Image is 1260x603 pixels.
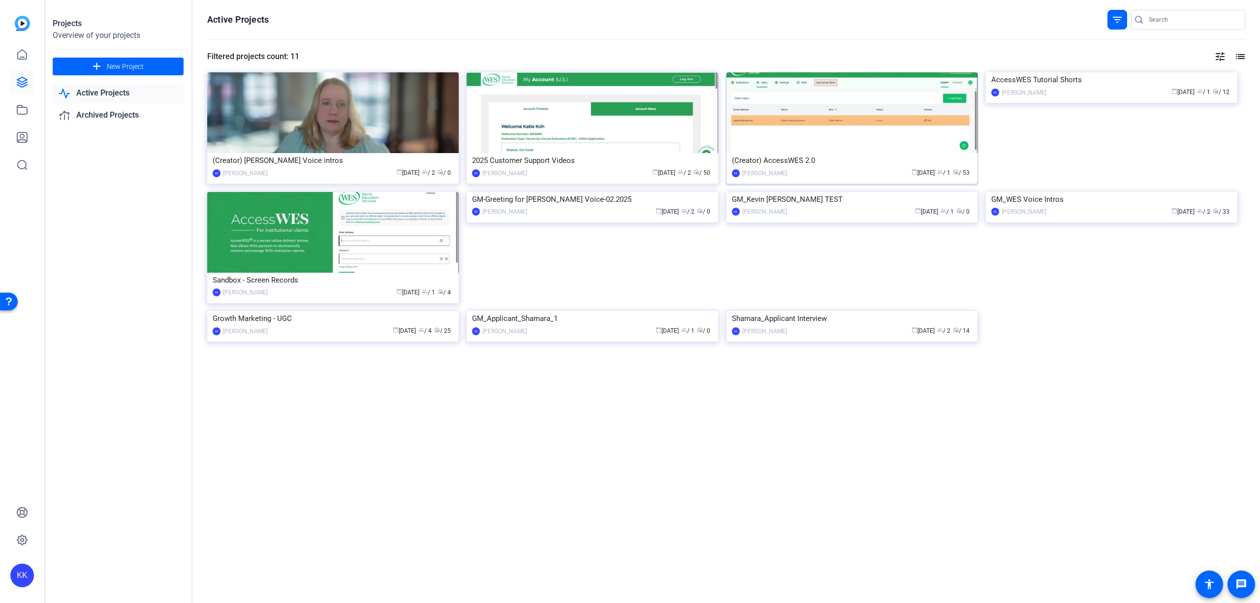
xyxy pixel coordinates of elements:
[396,289,419,296] span: [DATE]
[693,169,699,175] span: radio
[10,564,34,587] div: KK
[472,192,713,207] div: GM-Greeting for [PERSON_NAME] Voice-02.2025
[915,208,938,215] span: [DATE]
[991,208,999,216] div: KK
[53,58,184,75] button: New Project
[438,289,451,296] span: / 4
[732,311,973,326] div: Shamara_Applicant Interview
[1197,208,1210,215] span: / 2
[1002,88,1046,97] div: [PERSON_NAME]
[953,169,970,176] span: / 53
[1171,89,1195,95] span: [DATE]
[1233,51,1245,63] mat-icon: list
[912,327,917,333] span: calendar_today
[1203,578,1215,590] mat-icon: accessibility
[434,327,440,333] span: radio
[1235,578,1247,590] mat-icon: message
[937,327,950,334] span: / 2
[991,72,1232,87] div: AccessWES Tutorial Shorts
[953,327,970,334] span: / 14
[207,51,299,63] div: Filtered projects count: 11
[213,327,220,335] div: KK
[223,287,268,297] div: [PERSON_NAME]
[742,168,787,178] div: [PERSON_NAME]
[991,89,999,96] div: KK
[1171,88,1177,94] span: calendar_today
[681,208,694,215] span: / 2
[956,208,962,214] span: radio
[681,327,687,333] span: group
[418,327,432,334] span: / 4
[53,105,184,126] a: Archived Projects
[941,208,954,215] span: / 1
[941,208,946,214] span: group
[393,327,399,333] span: calendar_today
[422,169,428,175] span: group
[1197,89,1210,95] span: / 1
[656,327,679,334] span: [DATE]
[53,30,184,41] div: Overview of your projects
[213,153,453,168] div: (Creator) [PERSON_NAME] Voice intros
[732,327,740,335] div: KK
[422,169,435,176] span: / 2
[1197,88,1203,94] span: group
[1213,89,1229,95] span: / 12
[438,288,443,294] span: radio
[482,207,527,217] div: [PERSON_NAME]
[693,169,710,176] span: / 50
[697,327,703,333] span: radio
[732,192,973,207] div: GM_Kevin [PERSON_NAME] TEST
[1197,208,1203,214] span: group
[15,16,30,31] img: blue-gradient.svg
[1111,14,1123,26] mat-icon: filter_list
[472,327,480,335] div: KK
[213,311,453,326] div: Growth Marketing - UGC
[472,169,480,177] div: KK
[396,169,402,175] span: calendar_today
[482,168,527,178] div: [PERSON_NAME]
[1213,88,1219,94] span: radio
[223,168,268,178] div: [PERSON_NAME]
[434,327,451,334] span: / 25
[912,169,935,176] span: [DATE]
[697,327,710,334] span: / 0
[697,208,703,214] span: radio
[937,169,943,175] span: group
[678,169,684,175] span: group
[213,273,453,287] div: Sandbox - Screen Records
[652,169,658,175] span: calendar_today
[53,18,184,30] div: Projects
[953,327,959,333] span: radio
[678,169,691,176] span: / 2
[482,326,527,336] div: [PERSON_NAME]
[396,288,402,294] span: calendar_today
[223,326,268,336] div: [PERSON_NAME]
[472,153,713,168] div: 2025 Customer Support Videos
[681,327,694,334] span: / 1
[742,326,787,336] div: [PERSON_NAME]
[1171,208,1177,214] span: calendar_today
[732,169,740,177] div: KK
[1213,208,1229,215] span: / 33
[418,327,424,333] span: group
[1171,208,1195,215] span: [DATE]
[656,327,661,333] span: calendar_today
[656,208,661,214] span: calendar_today
[742,207,787,217] div: [PERSON_NAME]
[213,169,220,177] div: KK
[53,83,184,103] a: Active Projects
[732,208,740,216] div: KK
[912,169,917,175] span: calendar_today
[991,192,1232,207] div: GM_WES Voice Intros
[1214,51,1226,63] mat-icon: tune
[681,208,687,214] span: group
[1213,208,1219,214] span: radio
[207,14,269,26] h1: Active Projects
[652,169,675,176] span: [DATE]
[91,61,103,73] mat-icon: add
[953,169,959,175] span: radio
[1002,207,1046,217] div: [PERSON_NAME]
[656,208,679,215] span: [DATE]
[697,208,710,215] span: / 0
[393,327,416,334] span: [DATE]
